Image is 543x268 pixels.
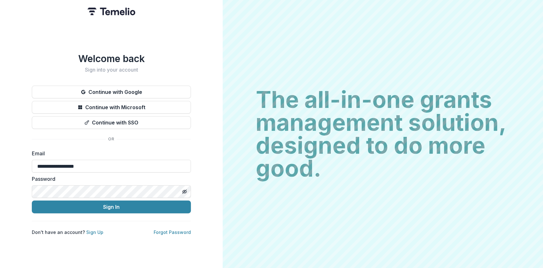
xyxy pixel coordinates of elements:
button: Continue with SSO [32,116,191,129]
label: Password [32,175,187,183]
h2: Sign into your account [32,67,191,73]
a: Forgot Password [154,229,191,235]
a: Sign Up [86,229,103,235]
button: Continue with Microsoft [32,101,191,114]
h1: Welcome back [32,53,191,64]
button: Toggle password visibility [179,187,190,197]
button: Continue with Google [32,86,191,98]
button: Sign In [32,201,191,213]
label: Email [32,150,187,157]
p: Don't have an account? [32,229,103,236]
img: Temelio [87,8,135,15]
